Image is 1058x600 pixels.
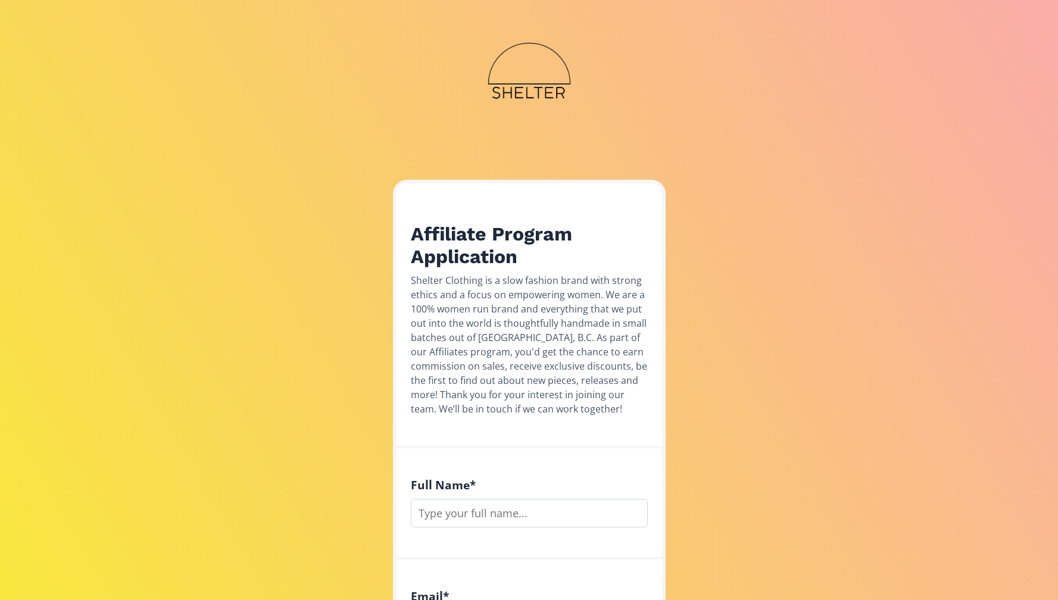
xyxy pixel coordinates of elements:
[411,223,648,268] h2: Affiliate Program Application
[411,478,648,492] h4: Full Name *
[411,499,648,527] input: Type your full name...
[411,273,648,416] div: Shelter Clothing is a slow fashion brand with strong ethics and a focus on empowering women. We a...
[485,39,574,129] img: 8vjNX9rJa8Ux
